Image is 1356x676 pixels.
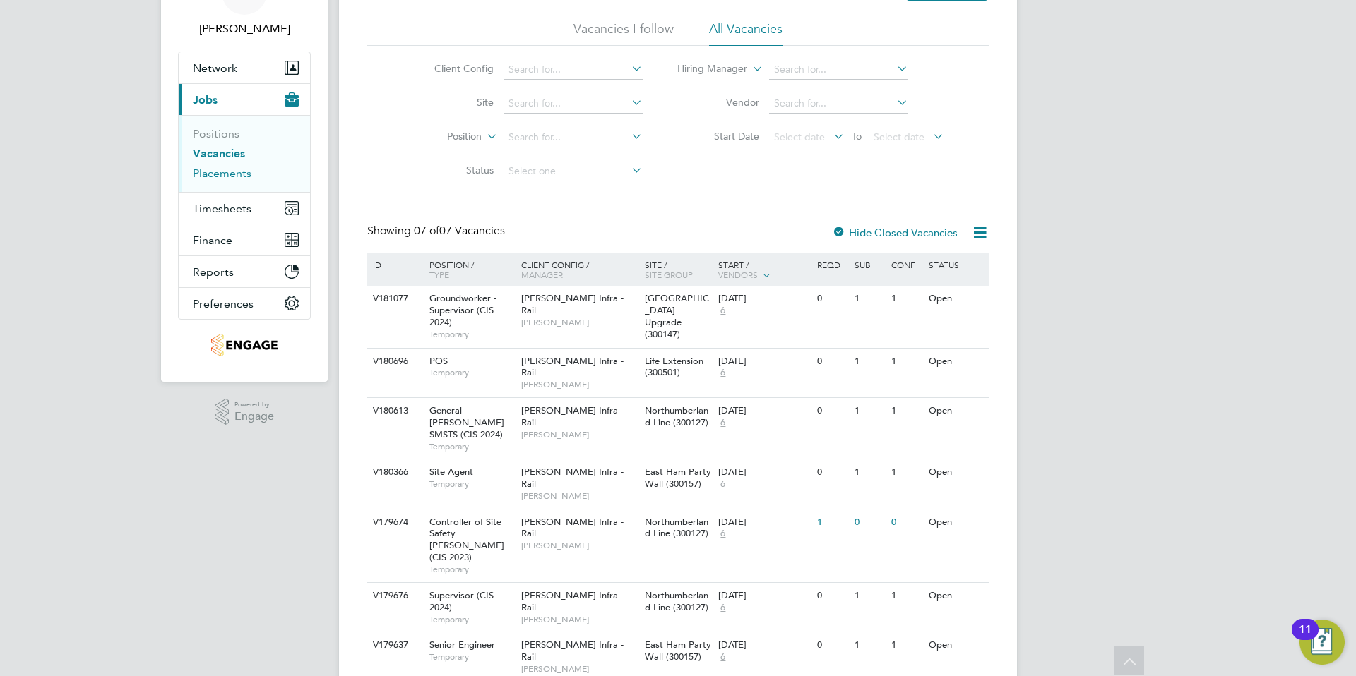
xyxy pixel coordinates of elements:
div: 0 [814,459,850,485]
label: Status [412,164,494,176]
div: Reqd [814,253,850,277]
span: [PERSON_NAME] [521,540,638,551]
span: [GEOGRAPHIC_DATA] Upgrade (300147) [645,292,709,340]
div: 1 [851,286,888,312]
span: Type [429,269,449,280]
div: Start / [715,253,814,288]
span: Senior Engineer [429,639,495,651]
span: Temporary [429,329,514,340]
div: Site / [641,253,715,286]
input: Search for... [769,60,908,80]
label: Vendor [678,96,759,109]
span: General [PERSON_NAME] SMSTS (CIS 2024) [429,404,504,440]
button: Preferences [179,288,310,319]
span: 07 Vacancies [414,224,505,238]
span: [PERSON_NAME] Infra - Rail [521,355,624,379]
span: Engage [234,411,274,423]
a: Go to home page [178,334,311,356]
div: 1 [888,349,924,375]
span: Preferences [193,297,254,310]
span: Temporary [429,441,514,452]
span: [PERSON_NAME] [521,663,638,675]
div: 11 [1299,629,1312,648]
span: 6 [718,651,727,663]
div: 1 [851,459,888,485]
span: 6 [718,478,727,490]
span: 6 [718,602,727,614]
span: Site Group [645,269,693,280]
button: Finance [179,224,310,255]
div: 1 [814,509,850,536]
div: Position / [419,253,518,286]
div: [DATE] [718,639,810,651]
div: 1 [888,459,924,485]
span: 07 of [414,224,439,238]
div: 0 [851,509,888,536]
div: 0 [814,632,850,658]
button: Open Resource Center, 11 new notifications [1299,620,1345,665]
label: Hiring Manager [666,62,747,76]
span: To [847,127,866,145]
span: [PERSON_NAME] [521,317,638,328]
div: 1 [888,398,924,424]
span: [PERSON_NAME] Infra - Rail [521,639,624,663]
span: Temporary [429,614,514,625]
div: 1 [851,583,888,609]
span: East Ham Party Wall (300157) [645,639,711,663]
span: Dean Holliday [178,20,311,37]
input: Search for... [504,128,643,147]
div: 0 [888,509,924,536]
span: 6 [718,417,727,429]
span: Temporary [429,564,514,575]
div: 1 [888,286,924,312]
span: [PERSON_NAME] [521,379,638,390]
li: All Vacancies [709,20,783,46]
a: Powered byEngage [215,399,275,425]
div: Showing [367,224,508,239]
span: Select date [874,131,924,143]
span: [PERSON_NAME] [521,490,638,502]
span: [PERSON_NAME] [521,614,638,625]
input: Select one [504,162,643,181]
div: Open [925,632,987,658]
div: 0 [814,349,850,375]
span: Network [193,61,237,75]
label: Site [412,96,494,109]
span: [PERSON_NAME] Infra - Rail [521,292,624,316]
a: Placements [193,167,251,180]
span: [PERSON_NAME] [521,429,638,440]
span: Northumberland Line (300127) [645,589,708,613]
span: Reports [193,265,234,279]
div: V179637 [369,632,419,658]
span: Northumberland Line (300127) [645,516,708,540]
div: ID [369,253,419,277]
button: Network [179,52,310,83]
div: V181077 [369,286,419,312]
span: [PERSON_NAME] Infra - Rail [521,516,624,540]
span: 6 [718,305,727,317]
input: Search for... [504,94,643,114]
div: Open [925,583,987,609]
span: Temporary [429,478,514,490]
span: Supervisor (CIS 2024) [429,589,494,613]
div: 1 [851,632,888,658]
span: East Ham Party Wall (300157) [645,466,711,490]
div: 1 [851,398,888,424]
span: 6 [718,367,727,379]
span: Controller of Site Safety [PERSON_NAME] (CIS 2023) [429,516,504,564]
div: 0 [814,583,850,609]
div: Client Config / [518,253,641,286]
label: Start Date [678,130,759,143]
div: 1 [888,632,924,658]
label: Position [400,130,482,144]
div: 1 [888,583,924,609]
span: [PERSON_NAME] Infra - Rail [521,466,624,490]
span: [PERSON_NAME] Infra - Rail [521,589,624,613]
div: 0 [814,286,850,312]
div: 0 [814,398,850,424]
label: Hide Closed Vacancies [832,226,958,239]
div: [DATE] [718,293,810,305]
span: Temporary [429,651,514,663]
div: Open [925,509,987,536]
li: Vacancies I follow [573,20,674,46]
